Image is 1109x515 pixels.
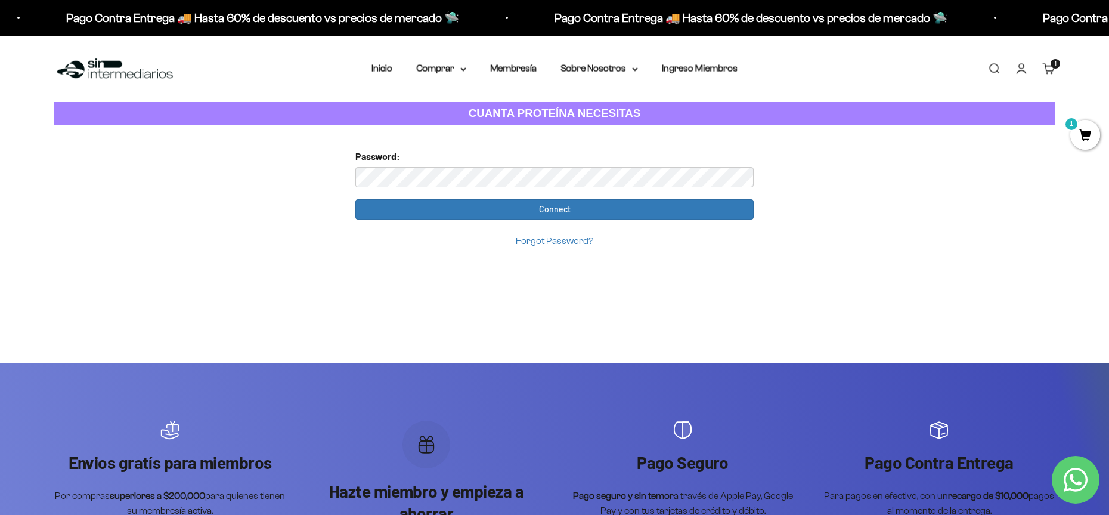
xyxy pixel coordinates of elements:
[516,236,593,246] a: Forgot Password?
[823,452,1055,473] p: Pago Contra Entrega
[54,102,1055,125] a: CUANTA PROTEÍNA NECESITAS
[416,61,466,76] summary: Comprar
[1070,129,1100,143] a: 1
[948,491,1029,501] strong: recargo de $10,000
[1055,61,1057,67] span: 1
[1064,117,1079,131] mark: 1
[469,107,641,119] strong: CUANTA PROTEÍNA NECESITAS
[560,61,638,76] summary: Sobre Nosotros
[110,491,205,501] strong: superiores a $200,000
[573,491,674,501] strong: Pago seguro y sin temor
[531,8,924,27] p: Pago Contra Entrega 🚚 Hasta 60% de descuento vs precios de mercado 🛸
[54,452,286,473] p: Envios gratís para miembros
[355,149,400,164] label: Password:
[662,63,738,73] a: Ingreso Miembros
[371,63,392,73] a: Inicio
[355,199,754,220] input: Connect
[490,63,537,73] a: Membresía
[43,8,436,27] p: Pago Contra Entrega 🚚 Hasta 60% de descuento vs precios de mercado 🛸
[566,452,799,473] p: Pago Seguro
